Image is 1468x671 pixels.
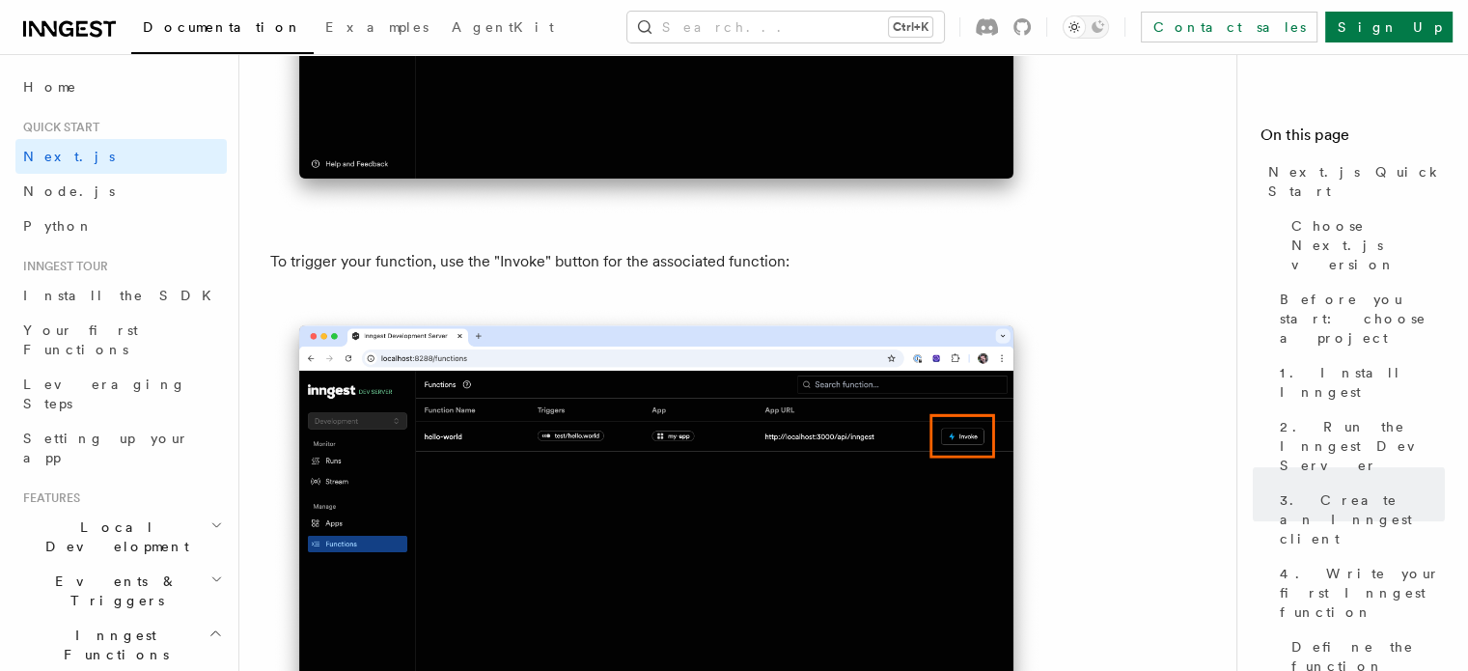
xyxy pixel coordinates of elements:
[23,322,138,357] span: Your first Functions
[1280,363,1445,402] span: 1. Install Inngest
[1291,216,1445,274] span: Choose Next.js version
[15,421,227,475] a: Setting up your app
[440,6,566,52] a: AgentKit
[452,19,554,35] span: AgentKit
[23,288,223,303] span: Install the SDK
[627,12,944,42] button: Search...Ctrl+K
[1272,409,1445,483] a: 2. Run the Inngest Dev Server
[15,278,227,313] a: Install the SDK
[270,248,1042,275] p: To trigger your function, use the "Invoke" button for the associated function:
[15,120,99,135] span: Quick start
[15,313,227,367] a: Your first Functions
[1260,154,1445,209] a: Next.js Quick Start
[1260,124,1445,154] h4: On this page
[1268,162,1445,201] span: Next.js Quick Start
[15,564,227,618] button: Events & Triggers
[1284,209,1445,282] a: Choose Next.js version
[325,19,429,35] span: Examples
[1325,12,1453,42] a: Sign Up
[15,209,227,243] a: Python
[23,377,186,411] span: Leveraging Steps
[15,174,227,209] a: Node.js
[23,149,115,164] span: Next.js
[1280,564,1445,622] span: 4. Write your first Inngest function
[314,6,440,52] a: Examples
[15,367,227,421] a: Leveraging Steps
[23,431,189,465] span: Setting up your app
[23,218,94,234] span: Python
[1272,483,1445,556] a: 3. Create an Inngest client
[1272,556,1445,629] a: 4. Write your first Inngest function
[15,70,227,104] a: Home
[143,19,302,35] span: Documentation
[131,6,314,54] a: Documentation
[1272,282,1445,355] a: Before you start: choose a project
[23,183,115,199] span: Node.js
[15,139,227,174] a: Next.js
[1280,490,1445,548] span: 3. Create an Inngest client
[15,490,80,506] span: Features
[1272,355,1445,409] a: 1. Install Inngest
[1141,12,1317,42] a: Contact sales
[1063,15,1109,39] button: Toggle dark mode
[15,572,210,610] span: Events & Triggers
[23,77,77,97] span: Home
[1280,290,1445,348] span: Before you start: choose a project
[15,510,227,564] button: Local Development
[15,517,210,556] span: Local Development
[889,17,932,37] kbd: Ctrl+K
[15,259,108,274] span: Inngest tour
[1280,417,1445,475] span: 2. Run the Inngest Dev Server
[15,626,208,664] span: Inngest Functions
